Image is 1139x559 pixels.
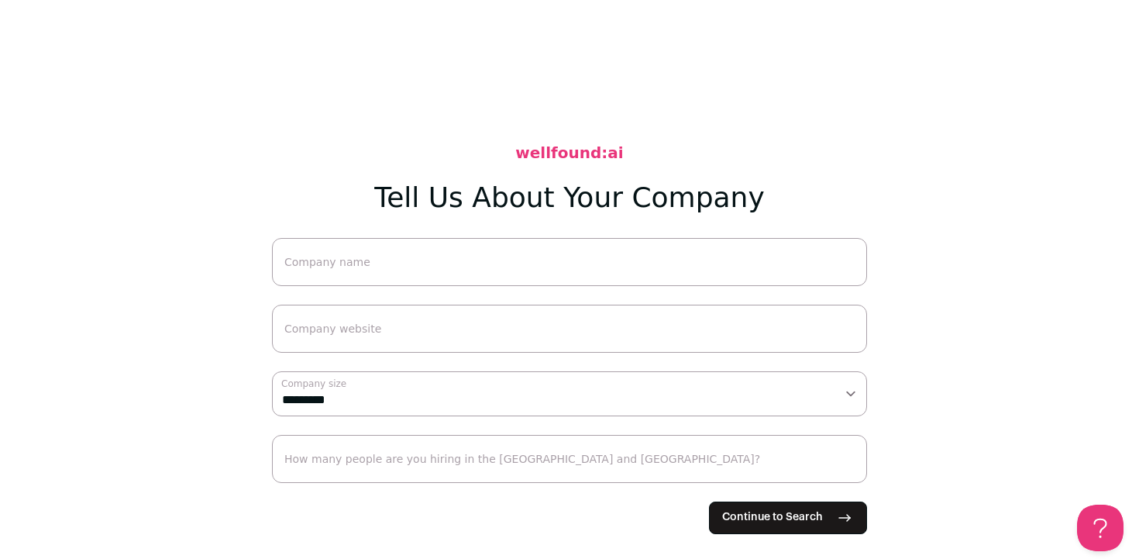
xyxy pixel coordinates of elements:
span: Continue to Search [722,509,823,526]
button: Continue to Search [709,502,867,534]
input: Company website [272,305,867,353]
input: Company name [272,238,867,286]
h1: Tell Us About Your Company [374,182,764,213]
h2: wellfound:ai [515,142,623,164]
iframe: Toggle Customer Support [1077,505,1124,551]
input: How many people are you hiring in the US and Canada? [272,435,867,483]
